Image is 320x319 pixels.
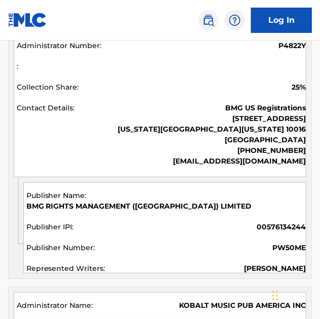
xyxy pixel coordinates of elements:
span: BMG RIGHTS MANAGEMENT ([GEOGRAPHIC_DATA]) LIMITED [26,201,252,212]
p: [STREET_ADDRESS] [118,113,306,124]
span: PW50ME [272,243,306,253]
p: [GEOGRAPHIC_DATA] [118,135,306,145]
p: [PHONE_NUMBER] [118,145,306,156]
span: 25% [292,82,306,93]
a: Public Search [198,10,219,30]
img: help [229,14,241,26]
p: [US_STATE][GEOGRAPHIC_DATA][US_STATE] 10016 [118,124,306,135]
a: Log In [251,8,312,33]
span: P4822Y [278,41,306,51]
img: search [202,14,215,26]
div: Help [225,10,245,30]
img: MLC Logo [8,13,47,27]
span: KOBALT MUSIC PUB AMERICA INC [179,300,306,311]
p: [EMAIL_ADDRESS][DOMAIN_NAME] [118,156,306,167]
span: 00576134244 [257,222,306,232]
iframe: Chat Widget [269,270,320,319]
span: [PERSON_NAME] [244,264,306,273]
p: BMG US Registrations [118,103,306,113]
div: Drag [272,281,278,311]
